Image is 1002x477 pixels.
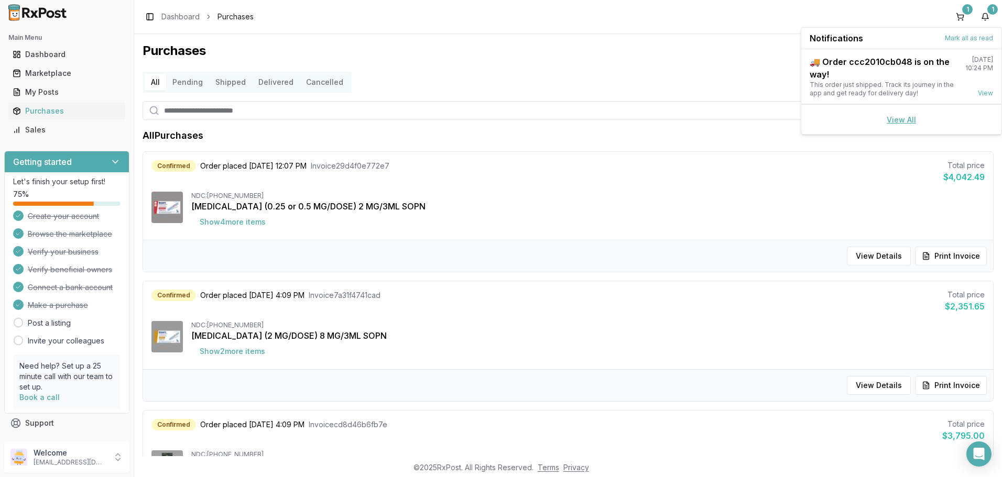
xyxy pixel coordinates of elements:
[200,161,307,171] span: Order placed [DATE] 12:07 PM
[13,176,121,187] p: Let's finish your setup first!
[309,290,380,301] span: Invoice 7a31f4741cad
[966,441,992,467] div: Open Intercom Messenger
[166,74,209,91] button: Pending
[8,45,125,64] a: Dashboard
[25,437,61,447] span: Feedback
[13,49,121,60] div: Dashboard
[28,282,113,293] span: Connect a bank account
[965,64,993,72] div: 10:24 PM
[4,432,129,451] button: Feedback
[978,89,993,97] a: View
[13,156,72,168] h3: Getting started
[4,4,71,21] img: RxPost Logo
[191,213,274,231] button: Show4more items
[847,376,911,395] button: View Details
[4,46,129,63] button: Dashboard
[962,4,973,15] div: 1
[143,42,994,59] h1: Purchases
[4,103,129,119] button: Purchases
[28,300,88,310] span: Make a purchase
[4,121,129,138] button: Sales
[309,419,387,430] span: Invoice cd8d46b6fb7e
[10,449,27,465] img: User avatar
[8,64,125,83] a: Marketplace
[19,393,60,402] a: Book a call
[191,342,274,361] button: Show2more items
[217,12,254,22] span: Purchases
[915,247,987,265] button: Print Invoice
[810,32,863,45] span: Notifications
[945,300,985,313] div: $2,351.65
[952,8,968,25] button: 1
[151,419,196,430] div: Confirmed
[13,68,121,79] div: Marketplace
[810,81,957,97] div: This order just shipped. Track its journey in the app and get ready for delivery day!
[972,56,993,64] div: [DATE]
[200,290,304,301] span: Order placed [DATE] 4:09 PM
[943,160,985,171] div: Total price
[191,450,985,459] div: NDC: [PHONE_NUMBER]
[943,171,985,183] div: $4,042.49
[13,106,121,116] div: Purchases
[942,429,985,442] div: $3,795.00
[28,318,71,328] a: Post a listing
[143,128,203,143] h1: All Purchases
[151,192,183,223] img: Ozempic (0.25 or 0.5 MG/DOSE) 2 MG/3ML SOPN
[563,463,589,472] a: Privacy
[8,102,125,120] a: Purchases
[311,161,389,171] span: Invoice 29d4f0e772e7
[191,192,985,200] div: NDC: [PHONE_NUMBER]
[200,419,304,430] span: Order placed [DATE] 4:09 PM
[191,200,985,213] div: [MEDICAL_DATA] (0.25 or 0.5 MG/DOSE) 2 MG/3ML SOPN
[538,463,559,472] a: Terms
[987,4,998,15] div: 1
[28,247,99,257] span: Verify your business
[34,458,106,467] p: [EMAIL_ADDRESS][DOMAIN_NAME]
[8,83,125,102] a: My Posts
[28,229,112,239] span: Browse the marketplace
[810,56,957,81] div: 🚚 Order ccc2010cb048 is on the way!
[8,120,125,139] a: Sales
[209,74,252,91] button: Shipped
[13,189,29,199] span: 75 %
[945,290,985,300] div: Total price
[4,414,129,432] button: Support
[252,74,300,91] button: Delivered
[915,376,987,395] button: Print Invoice
[151,290,196,301] div: Confirmed
[942,419,985,429] div: Total price
[161,12,200,22] a: Dashboard
[8,34,125,42] h2: Main Menu
[151,321,183,352] img: Ozempic (2 MG/DOSE) 8 MG/3ML SOPN
[151,160,196,172] div: Confirmed
[945,34,993,42] button: Mark all as read
[300,74,350,91] button: Cancelled
[28,336,104,346] a: Invite your colleagues
[13,87,121,97] div: My Posts
[34,448,106,458] p: Welcome
[161,12,254,22] nav: breadcrumb
[977,8,994,25] button: 1
[13,125,121,135] div: Sales
[4,65,129,82] button: Marketplace
[191,329,985,342] div: [MEDICAL_DATA] (2 MG/DOSE) 8 MG/3ML SOPN
[28,211,99,221] span: Create your account
[145,74,166,91] button: All
[19,361,114,392] p: Need help? Set up a 25 minute call with our team to set up.
[847,247,911,265] button: View Details
[191,321,985,329] div: NDC: [PHONE_NUMBER]
[887,115,916,124] a: View All
[28,264,112,275] span: Verify beneficial owners
[4,84,129,101] button: My Posts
